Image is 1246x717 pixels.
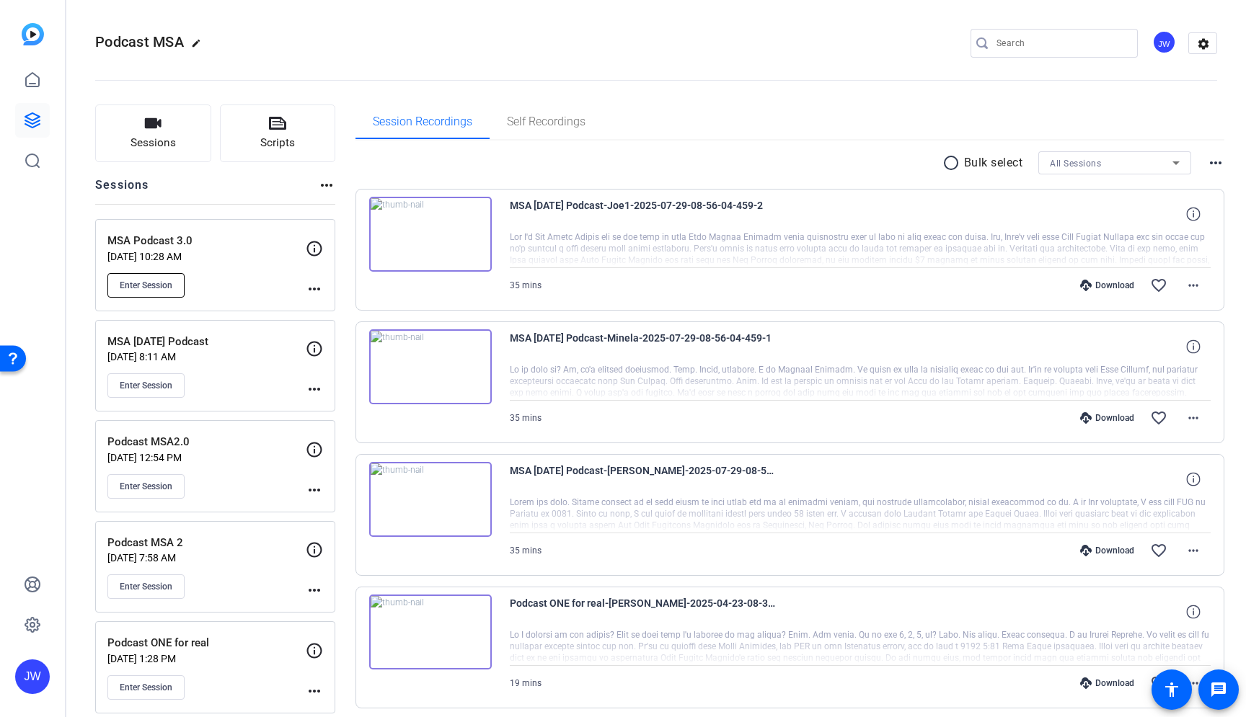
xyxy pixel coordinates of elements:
[107,233,306,249] p: MSA Podcast 3.0
[220,104,336,162] button: Scripts
[1152,30,1177,55] ngx-avatar: Jesse Wilson
[1073,280,1141,291] div: Download
[15,659,50,694] div: JW
[306,280,323,298] mat-icon: more_horiz
[510,413,542,423] span: 35 mins
[1150,409,1167,427] mat-icon: favorite_border
[510,197,777,231] span: MSA [DATE] Podcast-Joe1-2025-07-29-08-56-04-459-2
[95,33,184,50] span: Podcast MSA
[131,135,176,151] span: Sessions
[1150,542,1167,559] mat-icon: favorite_border
[107,653,306,664] p: [DATE] 1:28 PM
[369,594,492,669] img: thumb-nail
[510,329,777,364] span: MSA [DATE] Podcast-Minela-2025-07-29-08-56-04-459-1
[107,273,185,298] button: Enter Session
[1152,30,1176,54] div: JW
[107,251,306,262] p: [DATE] 10:28 AM
[1150,674,1167,692] mat-icon: favorite_border
[1073,412,1141,424] div: Download
[95,104,211,162] button: Sessions
[306,380,323,398] mat-icon: more_horiz
[107,452,306,463] p: [DATE] 12:54 PM
[120,481,172,492] span: Enter Session
[510,280,542,290] span: 35 mins
[1073,677,1141,689] div: Download
[107,434,306,450] p: Podcast MSA2.0
[107,552,306,564] p: [DATE] 7:58 AM
[306,481,323,499] mat-icon: more_horiz
[369,462,492,537] img: thumb-nail
[510,545,542,556] span: 35 mins
[107,334,306,350] p: MSA [DATE] Podcast
[120,581,172,592] span: Enter Session
[120,380,172,391] span: Enter Session
[510,678,542,688] span: 19 mins
[1185,409,1202,427] mat-icon: more_horiz
[1185,542,1202,559] mat-icon: more_horiz
[1150,277,1167,294] mat-icon: favorite_border
[997,35,1126,52] input: Search
[1163,681,1180,698] mat-icon: accessibility
[107,574,185,599] button: Enter Session
[1050,159,1101,169] span: All Sessions
[107,635,306,651] p: Podcast ONE for real
[1073,545,1141,556] div: Download
[95,177,149,204] h2: Sessions
[507,116,586,128] span: Self Recordings
[120,682,172,693] span: Enter Session
[373,116,472,128] span: Session Recordings
[260,135,295,151] span: Scripts
[369,329,492,404] img: thumb-nail
[22,23,44,45] img: blue-gradient.svg
[1189,33,1218,55] mat-icon: settings
[510,594,777,629] span: Podcast ONE for real-[PERSON_NAME]-2025-04-23-08-31-18-106-2
[1185,277,1202,294] mat-icon: more_horiz
[107,474,185,499] button: Enter Session
[942,154,964,172] mat-icon: radio_button_unchecked
[369,197,492,272] img: thumb-nail
[107,675,185,700] button: Enter Session
[306,682,323,700] mat-icon: more_horiz
[1210,681,1227,698] mat-icon: message
[1207,154,1224,172] mat-icon: more_horiz
[191,38,208,55] mat-icon: edit
[306,582,323,599] mat-icon: more_horiz
[318,177,335,194] mat-icon: more_horiz
[1185,674,1202,692] mat-icon: more_horiz
[120,280,172,291] span: Enter Session
[107,351,306,362] p: [DATE] 8:11 AM
[107,535,306,551] p: Podcast MSA 2
[107,373,185,398] button: Enter Session
[964,154,1023,172] p: Bulk select
[510,462,777,496] span: MSA [DATE] Podcast-[PERSON_NAME]-2025-07-29-08-56-04-459-0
